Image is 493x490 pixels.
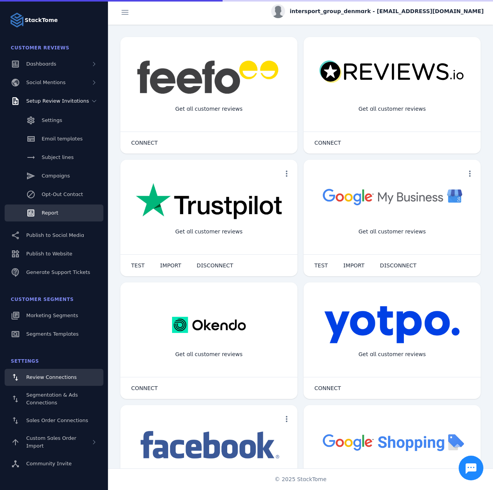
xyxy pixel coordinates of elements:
[271,4,484,18] button: intersport_group_denmark - [EMAIL_ADDRESS][DOMAIN_NAME]
[197,263,233,268] span: DISCONNECT
[307,135,349,150] button: CONNECT
[352,344,432,365] div: Get all customer reviews
[314,140,341,145] span: CONNECT
[11,297,74,302] span: Customer Segments
[169,99,249,119] div: Get all customer reviews
[26,98,89,104] span: Setup Review Invitations
[5,186,103,203] a: Opt-Out Contact
[26,392,78,406] span: Segmentation & Ads Connections
[26,232,84,238] span: Publish to Social Media
[42,173,70,179] span: Campaigns
[380,263,417,268] span: DISCONNECT
[26,269,90,275] span: Generate Support Tickets
[42,154,74,160] span: Subject lines
[152,258,189,273] button: IMPORT
[131,385,158,391] span: CONNECT
[290,7,484,15] span: intersport_group_denmark - [EMAIL_ADDRESS][DOMAIN_NAME]
[26,79,66,85] span: Social Mentions
[26,61,56,67] span: Dashboards
[26,417,88,423] span: Sales Order Connections
[5,264,103,281] a: Generate Support Tickets
[131,140,158,145] span: CONNECT
[42,136,83,142] span: Email templates
[5,307,103,324] a: Marketing Segments
[352,99,432,119] div: Get all customer reviews
[26,313,78,318] span: Marketing Segments
[343,263,365,268] span: IMPORT
[5,130,103,147] a: Email templates
[42,210,58,216] span: Report
[314,263,328,268] span: TEST
[319,60,465,84] img: reviewsio.svg
[169,221,249,242] div: Get all customer reviews
[160,263,181,268] span: IMPORT
[346,467,437,487] div: Import Products from Google
[42,117,62,123] span: Settings
[123,135,165,150] button: CONNECT
[336,258,372,273] button: IMPORT
[5,112,103,129] a: Settings
[352,221,432,242] div: Get all customer reviews
[25,16,58,24] strong: StackTome
[123,380,165,396] button: CONNECT
[5,149,103,166] a: Subject lines
[11,358,39,364] span: Settings
[5,326,103,343] a: Segments Templates
[5,204,103,221] a: Report
[5,455,103,472] a: Community Invite
[5,227,103,244] a: Publish to Social Media
[131,263,145,268] span: TEST
[319,183,465,210] img: googlebusiness.png
[319,428,465,456] img: googleshopping.png
[5,245,103,262] a: Publish to Website
[26,461,72,466] span: Community Invite
[275,475,327,483] span: © 2025 StackTome
[42,191,83,197] span: Opt-Out Contact
[5,167,103,184] a: Campaigns
[279,166,294,181] button: more
[136,428,282,463] img: facebook.png
[271,4,285,18] img: profile.jpg
[26,251,72,257] span: Publish to Website
[9,12,25,28] img: Logo image
[172,306,246,344] img: okendo.webp
[5,387,103,411] a: Segmentation & Ads Connections
[26,435,76,449] span: Custom Sales Order Import
[5,369,103,386] a: Review Connections
[26,374,77,380] span: Review Connections
[462,166,478,181] button: more
[5,412,103,429] a: Sales Order Connections
[314,385,341,391] span: CONNECT
[169,344,249,365] div: Get all customer reviews
[307,380,349,396] button: CONNECT
[123,258,152,273] button: TEST
[279,411,294,427] button: more
[372,258,424,273] button: DISCONNECT
[324,306,460,344] img: yotpo.png
[11,45,69,51] span: Customer Reviews
[136,183,282,221] img: trustpilot.png
[136,60,282,94] img: feefo.png
[189,258,241,273] button: DISCONNECT
[307,258,336,273] button: TEST
[26,331,79,337] span: Segments Templates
